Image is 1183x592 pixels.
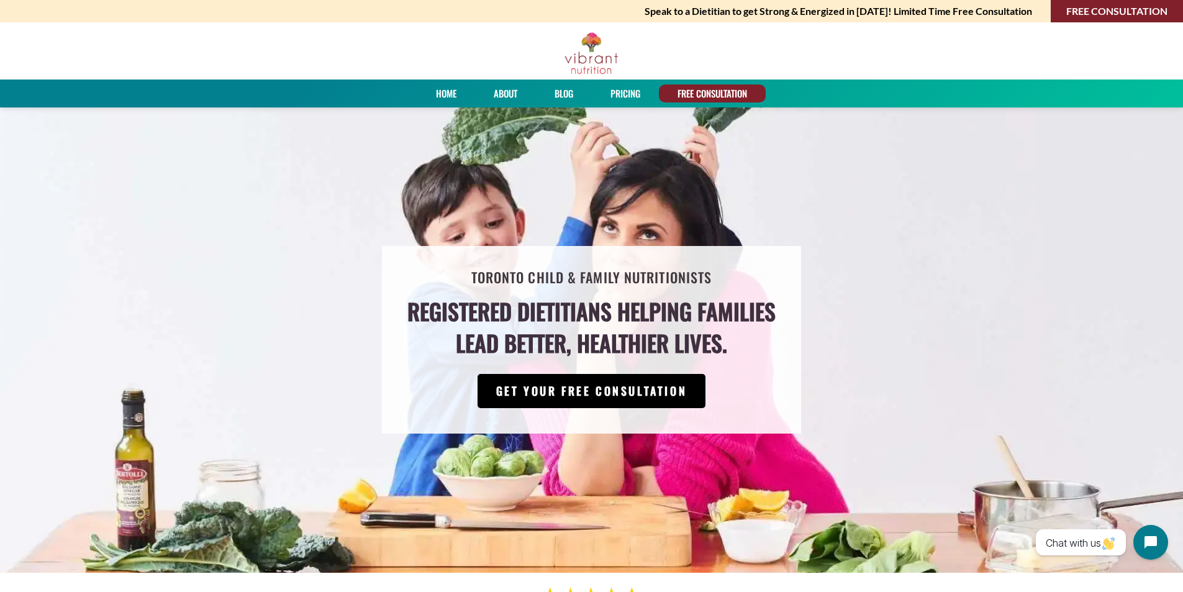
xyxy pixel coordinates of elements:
[550,84,578,102] a: Blog
[606,84,645,102] a: PRICING
[407,296,776,358] h4: Registered Dietitians helping families lead better, healthier lives.
[432,84,461,102] a: Home
[673,84,751,102] a: FREE CONSULTATION
[478,374,706,408] a: GET YOUR FREE CONSULTATION
[645,2,1032,20] strong: Speak to a Dietitian to get Strong & Energized in [DATE]! Limited Time Free Consultation
[471,265,712,290] h2: Toronto Child & Family Nutritionists
[564,32,619,75] img: Vibrant Nutrition
[489,84,522,102] a: About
